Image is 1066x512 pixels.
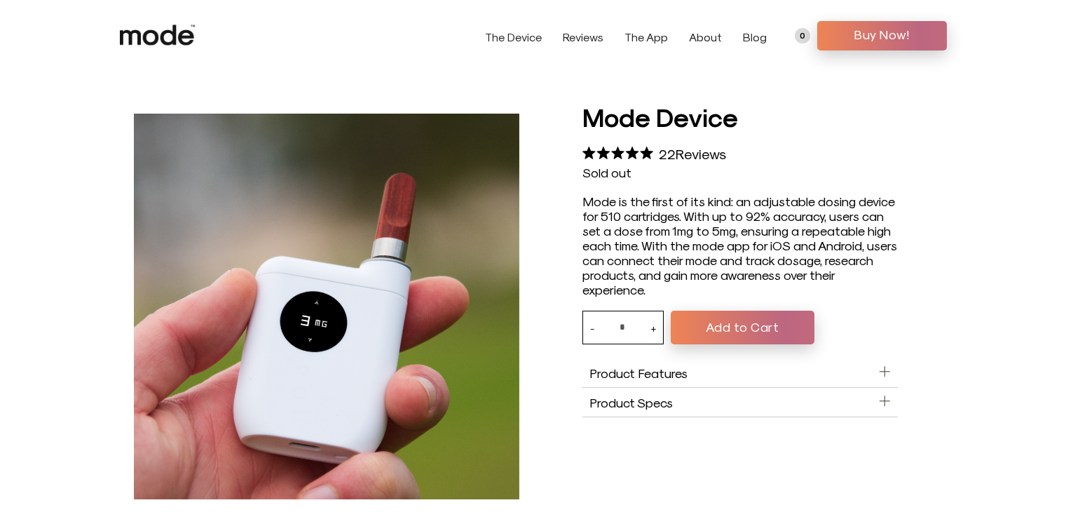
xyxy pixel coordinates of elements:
a: The Device [485,30,542,43]
span: Reviews [676,145,726,162]
span: Product Specs [589,395,673,410]
div: Mode is the first of its kind: an adjustable dosing device for 510 cartridges. With up to 92% acc... [582,194,898,297]
a: The App [624,30,668,43]
div: Mode Device product carousel [134,114,519,499]
a: 0 [795,28,810,43]
button: - [590,311,594,344]
button: + [650,311,656,344]
li: 1 of 8 [134,114,519,499]
span: Buy Now! [828,24,936,45]
span: 22 [659,145,676,162]
a: About [689,30,722,43]
img: Mode Device [134,114,519,499]
span: Sold out [582,165,631,180]
span: Product Features [589,365,688,380]
button: Add to Cart [671,311,814,344]
a: Blog [743,30,767,43]
a: Buy Now! [817,21,947,50]
h1: Mode Device [582,100,898,133]
a: Reviews [563,30,603,43]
